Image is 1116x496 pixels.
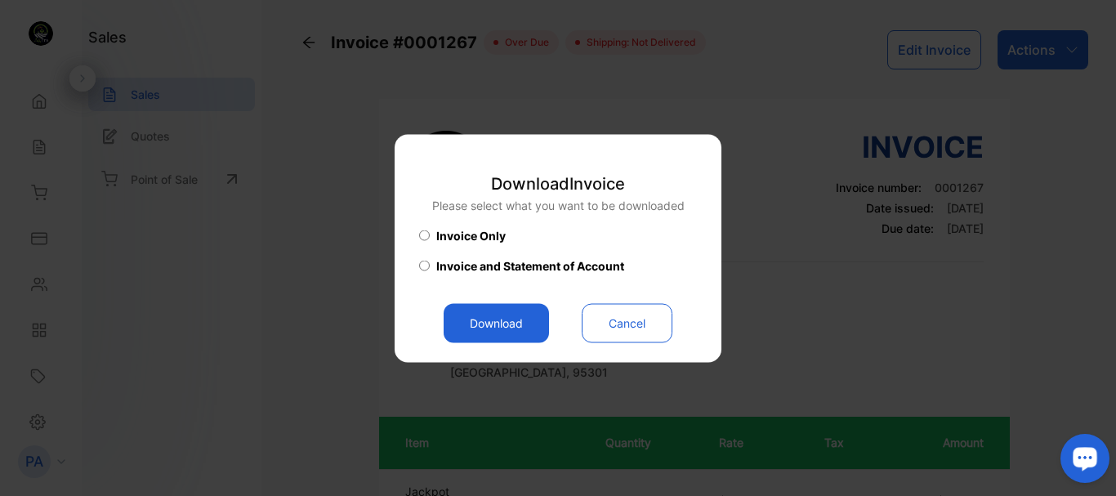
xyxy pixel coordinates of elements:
[432,171,685,195] p: Download Invoice
[444,303,549,342] button: Download
[582,303,672,342] button: Cancel
[436,226,506,244] span: Invoice Only
[432,196,685,213] p: Please select what you want to be downloaded
[436,257,624,274] span: Invoice and Statement of Account
[1047,427,1116,496] iframe: LiveChat chat widget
